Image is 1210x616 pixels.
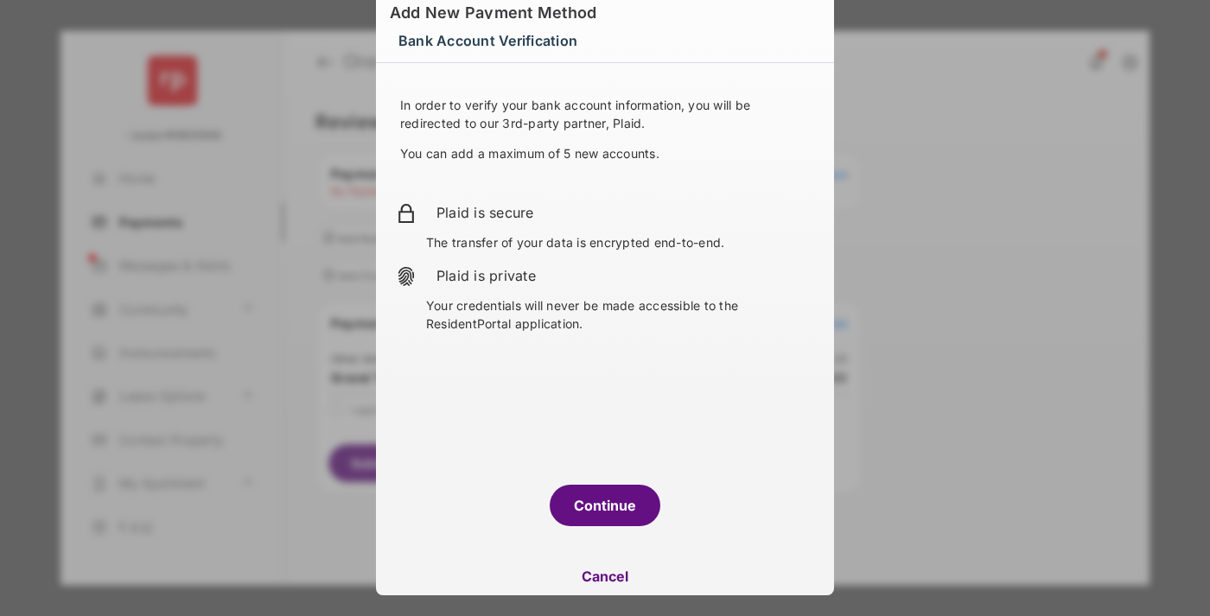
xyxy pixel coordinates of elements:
[426,233,813,251] p: The transfer of your data is encrypted end-to-end.
[400,144,810,162] p: You can add a maximum of 5 new accounts.
[400,96,810,132] p: In order to verify your bank account information, you will be redirected to our 3rd-party partner...
[550,485,660,526] button: Continue
[426,296,813,333] p: Your credentials will never be made accessible to the ResidentPortal application.
[436,265,813,286] h2: Plaid is private
[398,27,577,54] span: Bank Account Verification
[436,202,813,223] h2: Plaid is secure
[376,556,834,597] button: Cancel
